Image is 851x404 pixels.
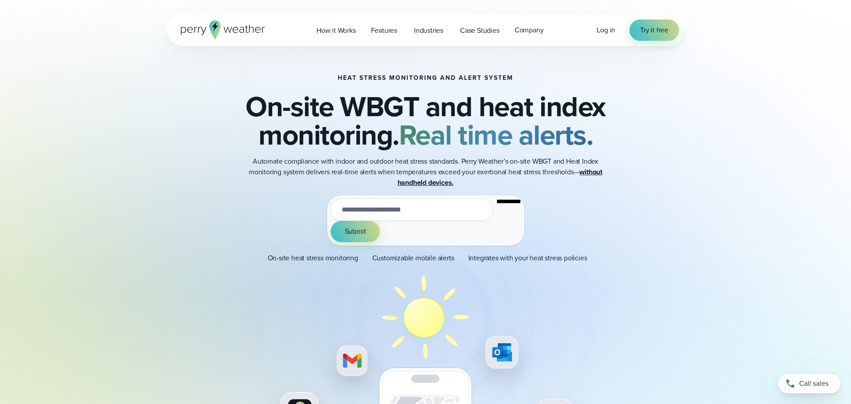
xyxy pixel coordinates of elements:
[453,21,507,39] a: Case Studies
[211,92,640,149] h2: On-site WBGT and heat index monitoring.
[371,25,397,36] span: Features
[309,21,363,39] a: How it Works
[460,25,500,36] span: Case Studies
[345,226,366,237] span: Submit
[338,75,513,82] h1: Heat Stress Monitoring and Alert System
[629,20,679,41] a: Try it free
[399,114,593,156] strong: Real time alerts.
[799,378,828,389] span: Call sales
[331,221,380,242] button: Submit
[778,374,840,393] a: Call sales
[414,25,443,36] span: Industries
[468,253,587,263] p: Integrates with your heat stress policies
[372,253,454,263] p: Customizable mobile alerts
[248,156,603,188] p: Automate compliance with indoor and outdoor heat stress standards. Perry Weather’s on-site WBGT a...
[268,253,358,263] p: On-site heat stress monitoring
[316,25,356,36] span: How it Works
[515,25,544,35] span: Company
[640,25,668,35] span: Try it free
[398,167,602,188] strong: without handheld devices.
[597,25,615,35] a: Log in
